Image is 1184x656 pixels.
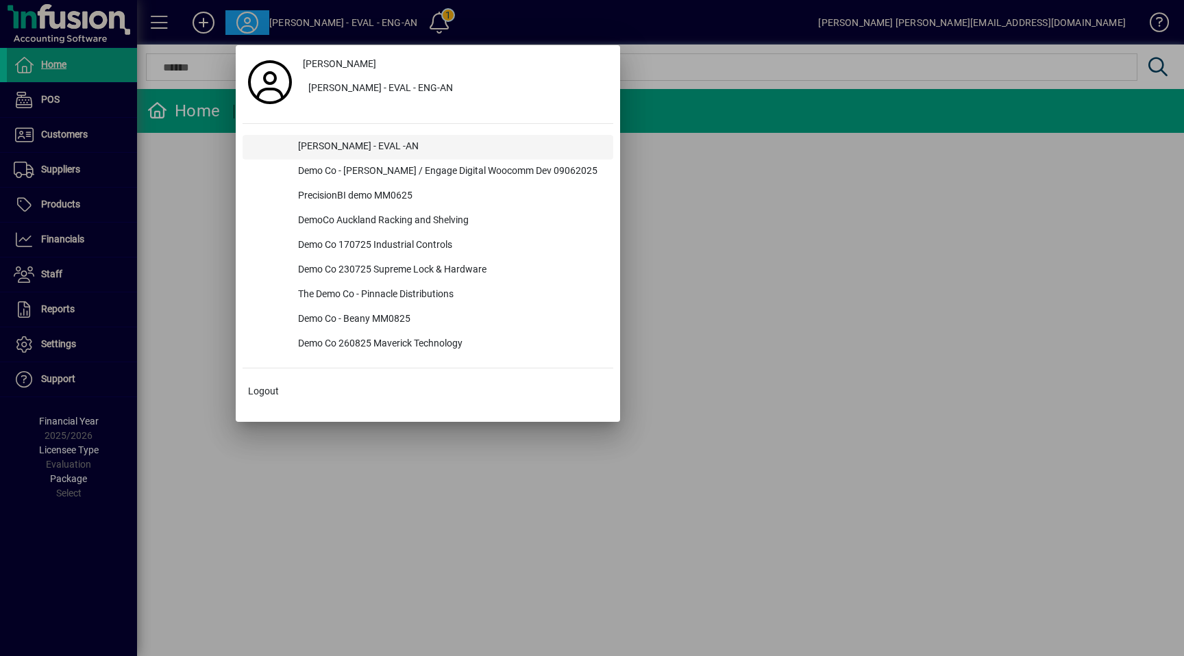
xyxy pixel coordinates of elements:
[136,79,147,90] img: tab_keywords_by_traffic_grey.svg
[287,234,613,258] div: Demo Co 170725 Industrial Controls
[297,77,613,101] button: [PERSON_NAME] - EVAL - ENG-AN
[287,283,613,307] div: The Demo Co - Pinnacle Distributions
[243,209,613,234] button: DemoCo Auckland Racking and Shelving
[243,135,613,160] button: [PERSON_NAME] - EVAL -AN
[52,81,123,90] div: Domain Overview
[243,184,613,209] button: PrecisionBI demo MM0625
[243,234,613,258] button: Demo Co 170725 Industrial Controls
[36,36,151,47] div: Domain: [DOMAIN_NAME]
[248,384,279,399] span: Logout
[151,81,231,90] div: Keywords by Traffic
[37,79,48,90] img: tab_domain_overview_orange.svg
[287,160,613,184] div: Demo Co - [PERSON_NAME] / Engage Digital Woocomm Dev 09062025
[243,160,613,184] button: Demo Co - [PERSON_NAME] / Engage Digital Woocomm Dev 09062025
[287,258,613,283] div: Demo Co 230725 Supreme Lock & Hardware
[243,307,613,332] button: Demo Co - Beany MM0825
[297,52,613,77] a: [PERSON_NAME]
[243,332,613,357] button: Demo Co 260825 Maverick Technology
[303,57,376,71] span: [PERSON_NAME]
[287,307,613,332] div: Demo Co - Beany MM0825
[243,258,613,283] button: Demo Co 230725 Supreme Lock & Hardware
[287,209,613,234] div: DemoCo Auckland Racking and Shelving
[22,36,33,47] img: website_grey.svg
[243,70,297,94] a: Profile
[287,332,613,357] div: Demo Co 260825 Maverick Technology
[243,379,613,404] button: Logout
[287,184,613,209] div: PrecisionBI demo MM0625
[38,22,67,33] div: v 4.0.25
[243,283,613,307] button: The Demo Co - Pinnacle Distributions
[22,22,33,33] img: logo_orange.svg
[287,135,613,160] div: [PERSON_NAME] - EVAL -AN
